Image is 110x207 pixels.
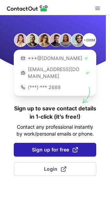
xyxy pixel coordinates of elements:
p: [EMAIL_ADDRESS][DOMAIN_NAME] [28,66,84,80]
span: Sign up for free [32,146,78,153]
img: ContactOut v5.3.10 [7,4,48,12]
h1: Sign up to save contact details in 1-click (it’s free!) [14,104,96,121]
img: Check Icon [84,56,89,61]
p: ***@[DOMAIN_NAME] [28,55,82,62]
button: Login [14,162,96,176]
img: Check Icon [85,70,90,76]
img: https://contactout.com/extension/app/static/media/login-email-icon.f64bce713bb5cd1896fef81aa7b14a... [20,55,26,62]
img: Person #5 [59,33,73,47]
img: Person #4 [49,33,63,47]
img: https://contactout.com/extension/app/static/media/login-work-icon.638a5007170bc45168077fde17b29a1... [20,69,26,76]
img: https://contactout.com/extension/app/static/media/login-phone-icon.bacfcb865e29de816d437549d7f4cb... [20,84,26,91]
span: Login [44,166,66,172]
img: Person #2 [25,33,39,47]
p: Contact any professional instantly by work/personal emails or phone. [14,124,96,137]
img: Person #3 [37,33,51,47]
img: Person #6 [71,33,85,47]
p: +200M [82,33,96,47]
button: Sign up for free [14,143,96,157]
img: Person #1 [14,33,27,47]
